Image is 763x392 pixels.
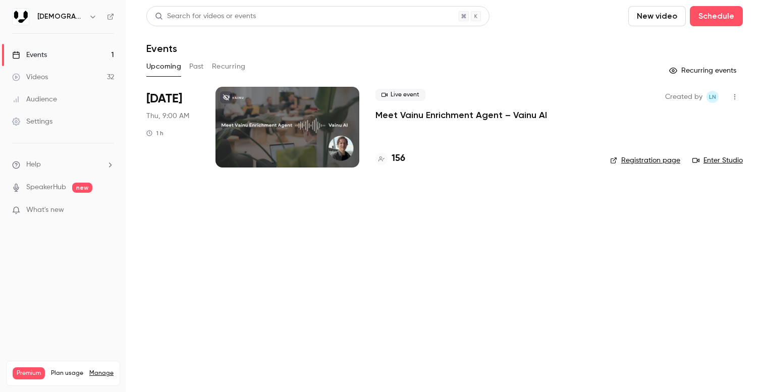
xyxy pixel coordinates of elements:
span: new [72,183,92,193]
a: Registration page [610,155,680,165]
span: Created by [665,91,702,103]
a: 156 [375,152,405,165]
span: Help [26,159,41,170]
h1: Events [146,42,177,54]
h6: [DEMOGRAPHIC_DATA] [37,12,85,22]
span: LN [709,91,716,103]
h4: 156 [392,152,405,165]
span: Plan usage [51,369,83,377]
img: Vainu [13,9,29,25]
button: New video [628,6,686,26]
div: Search for videos or events [155,11,256,22]
button: Recurring [212,59,246,75]
span: Premium [13,367,45,379]
a: Manage [89,369,114,377]
a: Enter Studio [692,155,743,165]
div: Settings [12,117,52,127]
a: SpeakerHub [26,182,66,193]
div: 1 h [146,129,163,137]
div: Audience [12,94,57,104]
span: Live event [375,89,425,101]
button: Past [189,59,204,75]
div: Events [12,50,47,60]
span: Thu, 9:00 AM [146,111,189,121]
span: What's new [26,205,64,215]
button: Schedule [690,6,743,26]
span: [DATE] [146,91,182,107]
button: Upcoming [146,59,181,75]
button: Recurring events [665,63,743,79]
a: Meet Vainu Enrichment Agent – Vainu AI [375,109,547,121]
iframe: Noticeable Trigger [102,206,114,215]
div: Aug 28 Thu, 9:00 AM (Europe/Helsinki) [146,87,199,167]
span: Leena Närväinen [706,91,719,103]
li: help-dropdown-opener [12,159,114,170]
div: Videos [12,72,48,82]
